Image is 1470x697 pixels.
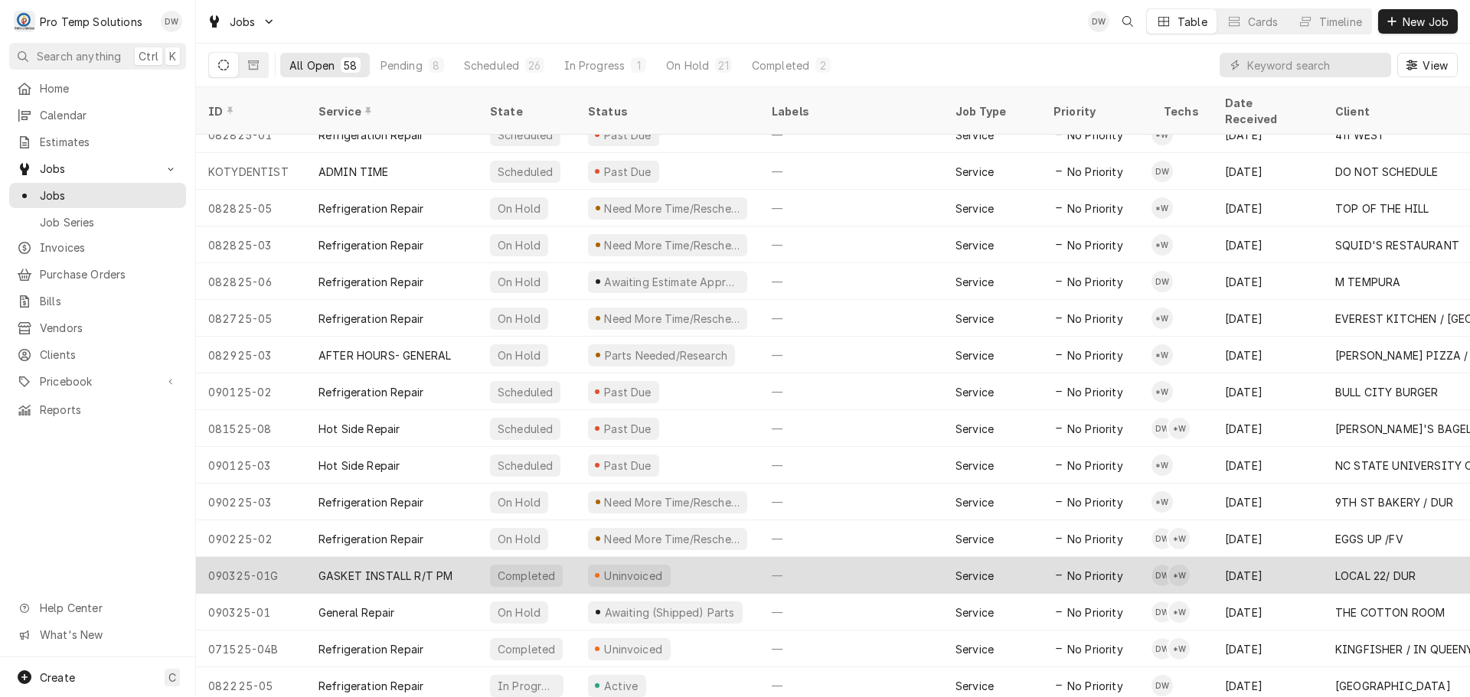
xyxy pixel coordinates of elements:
[1168,638,1190,660] div: *Kevin Williams's Avatar
[955,531,994,547] div: Service
[1335,164,1438,180] div: DO NOT SCHEDULE
[40,134,178,150] span: Estimates
[1053,103,1136,119] div: Priority
[318,127,423,143] div: Refrigeration Repair
[1151,528,1173,549] div: Dakota Williams's Avatar
[1151,528,1173,549] div: DW
[318,103,462,119] div: Service
[9,129,186,155] a: Estimates
[1213,116,1323,153] div: [DATE]
[1319,14,1362,30] div: Timeline
[496,641,557,657] div: Completed
[381,57,423,73] div: Pending
[1116,9,1140,34] button: Open search
[40,266,178,282] span: Purchase Orders
[1151,675,1173,696] div: Dakota Williams's Avatar
[496,274,542,290] div: On Hold
[1213,373,1323,410] div: [DATE]
[955,678,994,694] div: Service
[955,384,994,400] div: Service
[196,594,306,630] div: 090325-01
[1178,14,1207,30] div: Table
[955,103,1029,119] div: Job Type
[1151,344,1173,366] div: *Kevin Williams's Avatar
[289,57,335,73] div: All Open
[196,484,306,520] div: 090225-03
[40,14,142,30] div: Pro Temp Solutions
[464,57,519,73] div: Scheduled
[9,397,186,422] a: Reports
[1213,520,1323,557] div: [DATE]
[40,627,177,643] span: What's New
[1213,594,1323,630] div: [DATE]
[168,669,176,686] span: C
[40,600,177,616] span: Help Center
[1213,410,1323,447] div: [DATE]
[318,347,451,363] div: AFTER HOURS- GENERAL
[1213,153,1323,190] div: [DATE]
[955,458,994,474] div: Service
[318,494,423,510] div: Refrigeration Repair
[318,274,423,290] div: Refrigeration Repair
[201,9,282,34] a: Go to Jobs
[40,373,155,389] span: Pricebook
[9,315,186,340] a: Vendors
[40,239,178,256] span: Invoices
[496,237,542,253] div: On Hold
[1151,601,1173,623] div: DW
[666,57,709,73] div: On Hold
[196,557,306,594] div: 090325-01G
[955,604,994,620] div: Service
[9,210,186,235] a: Job Series
[40,107,178,123] span: Calendar
[602,678,640,694] div: Active
[496,458,554,474] div: Scheduled
[603,274,741,290] div: Awaiting Estimate Approval
[1151,565,1173,586] div: Dakota Williams's Avatar
[1151,161,1173,182] div: Dakota Williams's Avatar
[1335,494,1453,510] div: 9TH ST BAKERY / DUR
[1151,601,1173,623] div: Dakota Williams's Avatar
[496,311,542,327] div: On Hold
[1168,601,1190,623] div: *Kevin Williams's Avatar
[40,671,75,684] span: Create
[9,103,186,128] a: Calendar
[496,421,554,437] div: Scheduled
[9,595,186,620] a: Go to Help Center
[1335,604,1445,620] div: THE COTTON ROOM
[496,678,557,694] div: In Progress
[496,568,557,584] div: Completed
[588,103,744,119] div: Status
[1213,263,1323,300] div: [DATE]
[955,200,994,217] div: Service
[318,421,400,437] div: Hot Side Repair
[1151,454,1173,476] div: *Kevin Williams's Avatar
[1067,568,1123,584] span: No Priority
[1067,200,1123,217] span: No Priority
[603,347,729,363] div: Parts Needed/Research
[318,641,423,657] div: Refrigeration Repair
[955,494,994,510] div: Service
[1067,458,1123,474] span: No Priority
[1151,381,1173,402] div: *Kevin Williams's Avatar
[759,263,943,300] div: —
[318,164,389,180] div: ADMIN TIME
[955,274,994,290] div: Service
[1397,53,1458,77] button: View
[1213,447,1323,484] div: [DATE]
[1151,197,1173,219] div: *Kevin Williams's Avatar
[169,48,176,64] span: K
[196,520,306,557] div: 090225-02
[9,156,186,181] a: Go to Jobs
[196,337,306,373] div: 082925-03
[1067,678,1123,694] span: No Priority
[1213,337,1323,373] div: [DATE]
[14,11,35,32] div: Pro Temp Solutions's Avatar
[1067,311,1123,327] span: No Priority
[40,402,178,418] span: Reports
[759,116,943,153] div: —
[759,594,943,630] div: —
[1151,565,1173,586] div: DW
[603,531,741,547] div: Need More Time/Reschedule
[9,369,186,394] a: Go to Pricebook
